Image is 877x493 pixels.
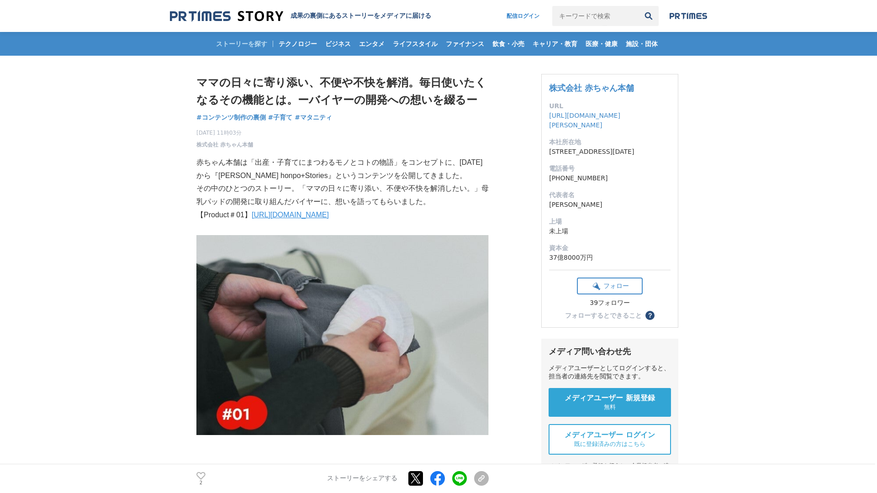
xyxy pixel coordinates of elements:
[647,312,653,319] span: ？
[549,164,671,173] dt: 電話番号
[552,6,639,26] input: キーワードで検索
[549,173,671,183] dd: [PHONE_NUMBER]
[549,253,671,262] dd: 37億8000万円
[565,393,655,403] span: メディアユーザー 新規登録
[196,182,489,209] p: その中のひとつのストーリー。「ママの日々に寄り添い、不便や不快を解消したい。」母乳パッドの開発に取り組んだバイヤーに、想いを語ってもらいました。
[268,113,293,121] span: #子育て
[489,40,528,48] span: 飲食・小売
[196,113,266,122] a: #コンテンツ制作の裏側
[196,235,489,435] img: thumbnail_1b444bc0-62eb-11f0-97c3-0d1d89e4d68a.jpg
[549,190,671,200] dt: 代表者名
[389,32,441,56] a: ライフスタイル
[582,32,621,56] a: 医療・健康
[389,40,441,48] span: ライフスタイル
[196,141,253,149] a: 株式会社 赤ちゃん本舗
[645,311,655,320] button: ？
[549,83,634,93] a: 株式会社 赤ちゃん本舗
[670,12,707,20] img: prtimes
[577,299,643,307] div: 39フォロワー
[622,40,661,48] span: 施設・団体
[275,32,321,56] a: テクノロジー
[295,113,332,122] a: #マタニティ
[565,312,642,319] div: フォローするとできること
[549,364,671,381] div: メディアユーザーとしてログインすると、担当者の連絡先を閲覧できます。
[577,278,643,294] button: フォロー
[549,388,671,417] a: メディアユーザー 新規登録 無料
[196,129,253,137] span: [DATE] 11時03分
[639,6,659,26] button: 検索
[549,243,671,253] dt: 資本金
[549,346,671,357] div: メディア問い合わせ先
[549,424,671,455] a: メディアユーザー ログイン 既に登録済みの方はこちら
[268,113,293,122] a: #子育て
[489,32,528,56] a: 飲食・小売
[196,209,489,222] p: 【Product＃01】
[322,40,354,48] span: ビジネス
[582,40,621,48] span: 医療・健康
[275,40,321,48] span: テクノロジー
[355,32,388,56] a: エンタメ
[196,481,206,485] p: 2
[322,32,354,56] a: ビジネス
[170,10,283,22] img: 成果の裏側にあるストーリーをメディアに届ける
[549,101,671,111] dt: URL
[549,147,671,157] dd: [STREET_ADDRESS][DATE]
[196,156,489,183] p: 赤ちゃん本舗は「出産・子育てにまつわるモノとコトの物語」をコンセプトに、[DATE]から『[PERSON_NAME] honpo+Stories』というコンテンツを公開してきました。
[529,32,581,56] a: キャリア・教育
[529,40,581,48] span: キャリア・教育
[549,226,671,236] dd: 未上場
[549,200,671,210] dd: [PERSON_NAME]
[355,40,388,48] span: エンタメ
[549,137,671,147] dt: 本社所在地
[574,440,645,448] span: 既に登録済みの方はこちら
[295,113,332,121] span: #マタニティ
[291,12,431,20] h2: 成果の裏側にあるストーリーをメディアに届ける
[252,211,329,219] a: [URL][DOMAIN_NAME]
[565,430,655,440] span: メディアユーザー ログイン
[604,403,616,411] span: 無料
[497,6,549,26] a: 配信ログイン
[442,40,488,48] span: ファイナンス
[549,112,620,129] a: [URL][DOMAIN_NAME][PERSON_NAME]
[442,32,488,56] a: ファイナンス
[549,217,671,226] dt: 上場
[170,10,431,22] a: 成果の裏側にあるストーリーをメディアに届ける 成果の裏側にあるストーリーをメディアに届ける
[196,74,489,109] h1: ママの日々に寄り添い、不便や不快を解消。毎日使いたくなるその機能とは。ーバイヤーの開発への想いを綴るー
[622,32,661,56] a: 施設・団体
[196,113,266,121] span: #コンテンツ制作の裏側
[327,475,397,483] p: ストーリーをシェアする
